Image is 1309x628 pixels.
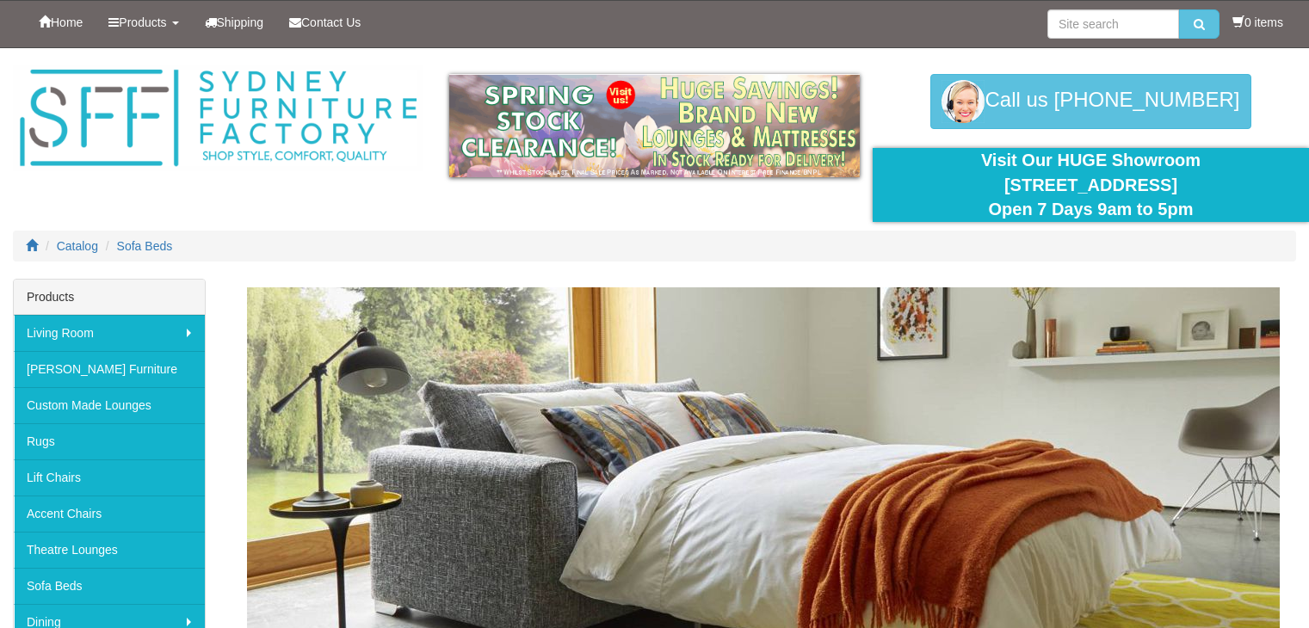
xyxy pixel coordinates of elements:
[1047,9,1179,39] input: Site search
[13,65,423,171] img: Sydney Furniture Factory
[14,387,205,423] a: Custom Made Lounges
[14,280,205,315] div: Products
[301,15,361,29] span: Contact Us
[276,1,374,44] a: Contact Us
[14,532,205,568] a: Theatre Lounges
[14,496,205,532] a: Accent Chairs
[14,315,205,351] a: Living Room
[14,568,205,604] a: Sofa Beds
[217,15,264,29] span: Shipping
[886,148,1296,222] div: Visit Our HUGE Showroom [STREET_ADDRESS] Open 7 Days 9am to 5pm
[14,459,205,496] a: Lift Chairs
[14,423,205,459] a: Rugs
[192,1,277,44] a: Shipping
[96,1,191,44] a: Products
[14,351,205,387] a: [PERSON_NAME] Furniture
[117,239,173,253] a: Sofa Beds
[1232,14,1283,31] li: 0 items
[51,15,83,29] span: Home
[26,1,96,44] a: Home
[449,74,860,177] img: spring-sale.gif
[119,15,166,29] span: Products
[57,239,98,253] a: Catalog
